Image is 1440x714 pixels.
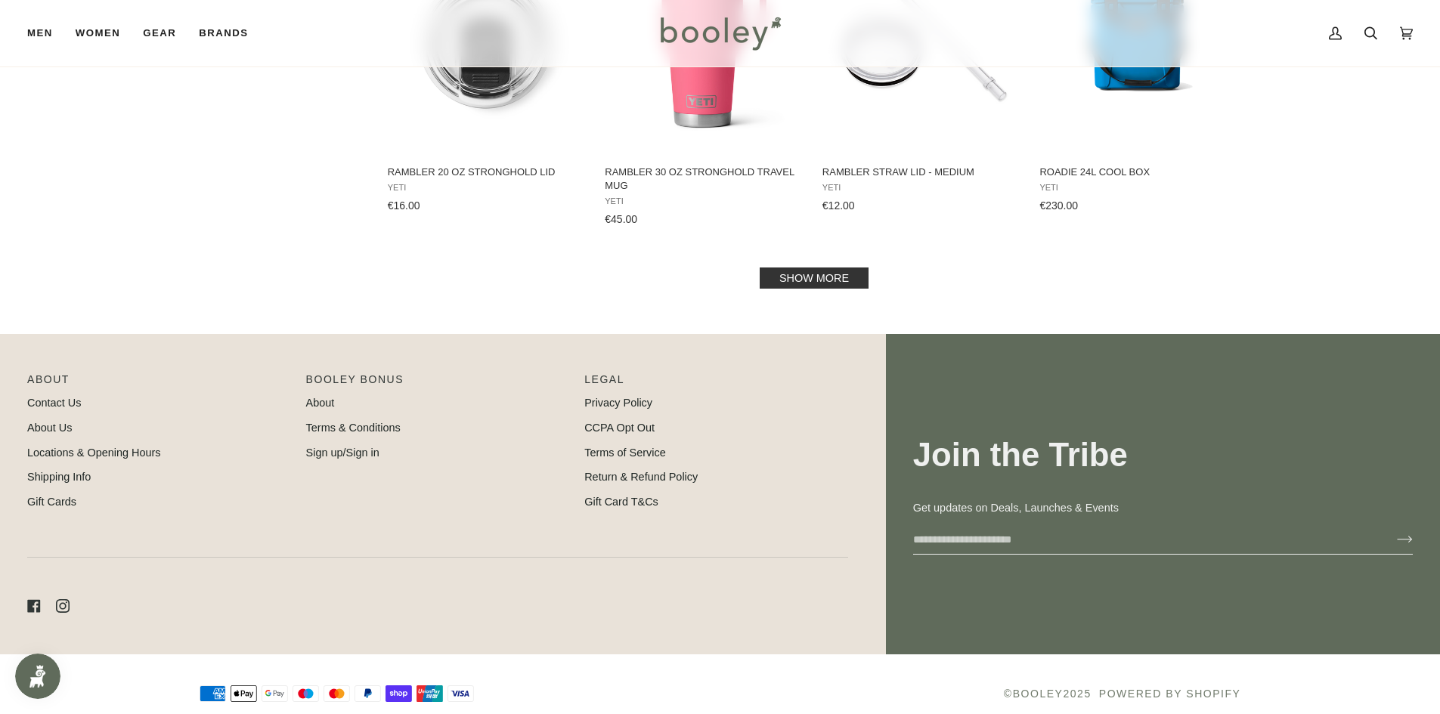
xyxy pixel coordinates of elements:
[913,434,1413,476] h3: Join the Tribe
[584,422,655,434] a: CCPA Opt Out
[76,26,120,41] span: Women
[822,183,1018,193] span: YETI
[584,447,666,459] a: Terms of Service
[27,372,291,395] p: Pipeline_Footer Main
[1099,688,1241,700] a: Powered by Shopify
[654,11,786,55] img: Booley
[760,267,869,289] a: Show more
[913,500,1413,517] p: Get updates on Deals, Launches & Events
[306,422,401,434] a: Terms & Conditions
[1004,686,1092,702] span: © 2025
[388,199,420,212] span: €16.00
[584,471,698,483] a: Return & Refund Policy
[1013,688,1064,700] a: Booley
[584,397,652,409] a: Privacy Policy
[388,272,1241,284] div: Pagination
[27,471,91,483] a: Shipping Info
[199,26,248,41] span: Brands
[605,213,637,225] span: €45.00
[15,654,60,699] iframe: Button to open loyalty program pop-up
[27,26,53,41] span: Men
[605,196,801,206] span: YETI
[306,447,379,459] a: Sign up/Sign in
[1039,165,1235,179] span: Roadie 24L Cool Box
[1039,199,1078,212] span: €230.00
[388,165,584,179] span: Rambler 20 oz Stronghold Lid
[27,422,72,434] a: About Us
[584,372,848,395] p: Pipeline_Footer Sub
[306,397,335,409] a: About
[27,496,76,508] a: Gift Cards
[605,165,801,193] span: Rambler 30 oz Stronghold Travel Mug
[822,165,1018,179] span: Rambler Straw Lid - Medium
[1373,527,1413,552] button: Join
[1039,183,1235,193] span: YETI
[388,183,584,193] span: YETI
[584,496,658,508] a: Gift Card T&Cs
[27,397,81,409] a: Contact Us
[822,199,855,212] span: €12.00
[143,26,176,41] span: Gear
[27,447,161,459] a: Locations & Opening Hours
[913,526,1373,554] input: your-email@example.com
[306,372,570,395] p: Booley Bonus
